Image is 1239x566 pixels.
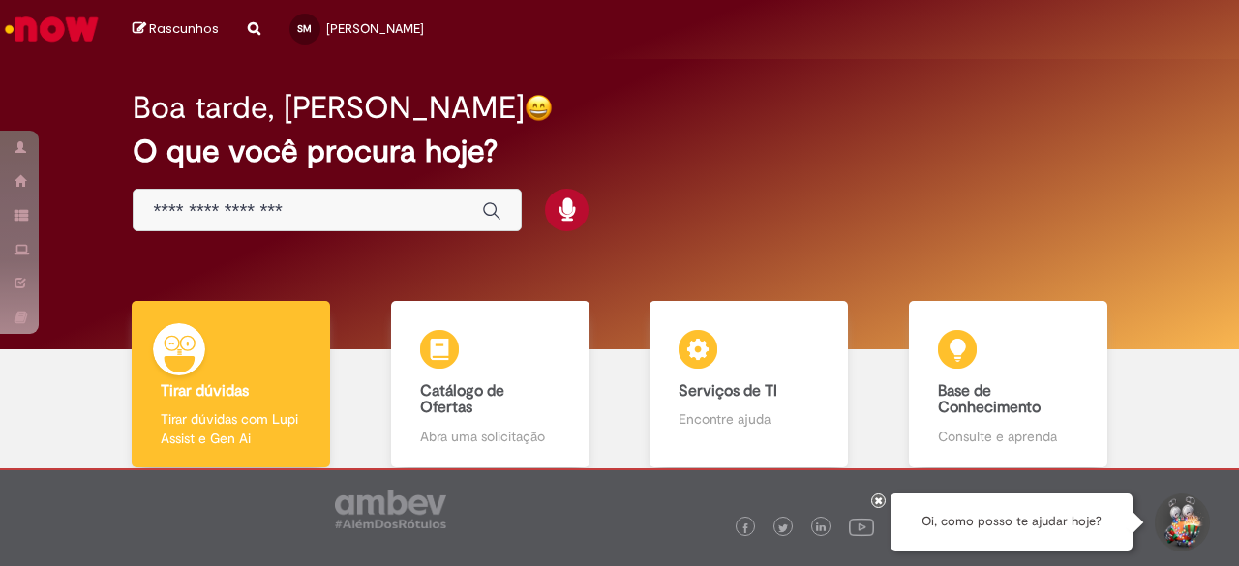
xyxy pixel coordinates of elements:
[149,19,219,38] span: Rascunhos
[102,301,361,468] a: Tirar dúvidas Tirar dúvidas com Lupi Assist e Gen Ai
[335,490,446,528] img: logo_footer_ambev_rotulo_gray.png
[679,409,819,429] p: Encontre ajuda
[619,301,879,468] a: Serviços de TI Encontre ajuda
[133,134,1105,168] h2: O que você procura hoje?
[161,409,301,448] p: Tirar dúvidas com Lupi Assist e Gen Ai
[525,94,553,122] img: happy-face.png
[133,20,219,39] a: Rascunhos
[778,523,788,533] img: logo_footer_twitter.png
[938,381,1041,418] b: Base de Conhecimento
[938,427,1078,446] p: Consulte e aprenda
[420,427,560,446] p: Abra uma solicitação
[679,381,777,401] b: Serviços de TI
[879,301,1138,468] a: Base de Conhecimento Consulte e aprenda
[361,301,620,468] a: Catálogo de Ofertas Abra uma solicitação
[297,22,312,35] span: SM
[740,523,750,533] img: logo_footer_facebook.png
[420,381,504,418] b: Catálogo de Ofertas
[891,493,1133,551] div: Oi, como posso te ajudar hoje?
[849,514,874,539] img: logo_footer_youtube.png
[161,381,249,401] b: Tirar dúvidas
[1152,493,1210,551] button: Iniciar Conversa de Suporte
[133,91,525,125] h2: Boa tarde, [PERSON_NAME]
[2,10,102,48] img: ServiceNow
[816,522,826,534] img: logo_footer_linkedin.png
[326,20,424,37] span: [PERSON_NAME]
